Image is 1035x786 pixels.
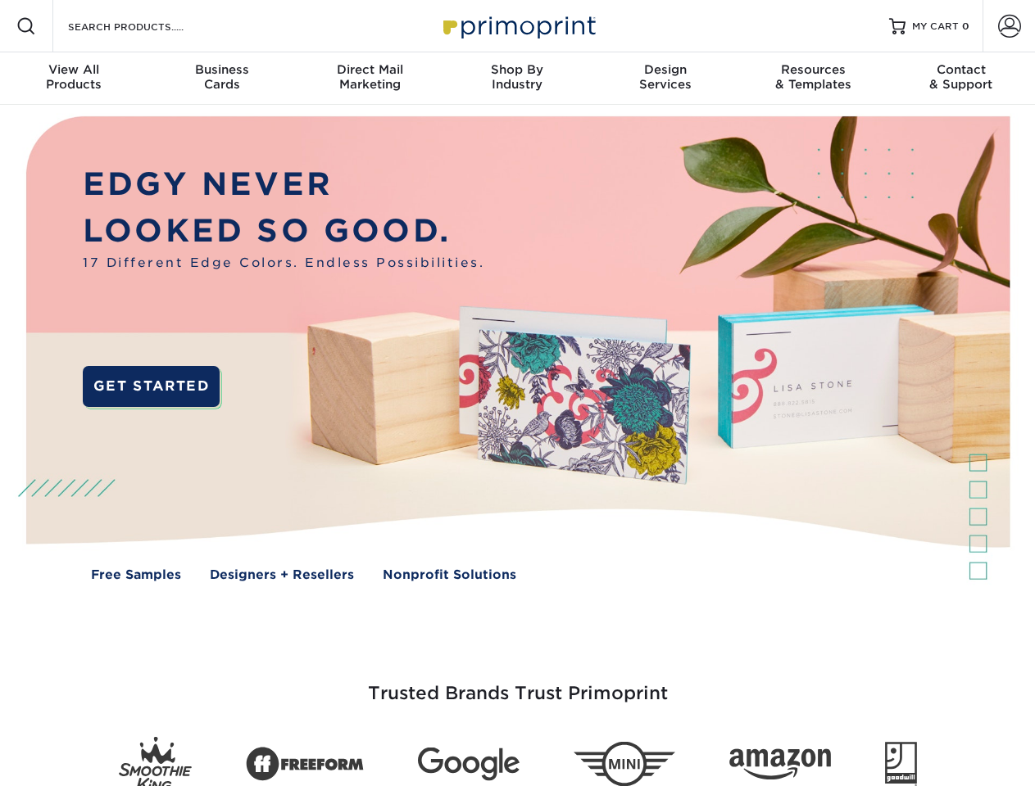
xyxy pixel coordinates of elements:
span: Business [148,62,295,77]
span: 0 [962,20,969,32]
img: Goodwill [885,742,917,786]
a: DesignServices [592,52,739,105]
input: SEARCH PRODUCTS..... [66,16,226,36]
div: & Support [887,62,1035,92]
span: Shop By [443,62,591,77]
span: Contact [887,62,1035,77]
div: Marketing [296,62,443,92]
span: Design [592,62,739,77]
a: BusinessCards [148,52,295,105]
a: Resources& Templates [739,52,887,105]
a: Free Samples [91,566,181,585]
span: Resources [739,62,887,77]
h3: Trusted Brands Trust Primoprint [39,644,997,724]
p: LOOKED SO GOOD. [83,208,484,255]
span: 17 Different Edge Colors. Endless Possibilities. [83,254,484,273]
a: Nonprofit Solutions [383,566,516,585]
img: Google [418,748,520,781]
a: Shop ByIndustry [443,52,591,105]
div: Cards [148,62,295,92]
a: Direct MailMarketing [296,52,443,105]
img: Amazon [729,749,831,780]
p: EDGY NEVER [83,161,484,208]
a: Designers + Resellers [210,566,354,585]
div: & Templates [739,62,887,92]
span: MY CART [912,20,959,34]
a: GET STARTED [83,366,220,407]
div: Industry [443,62,591,92]
span: Direct Mail [296,62,443,77]
div: Services [592,62,739,92]
img: Primoprint [436,8,600,43]
a: Contact& Support [887,52,1035,105]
